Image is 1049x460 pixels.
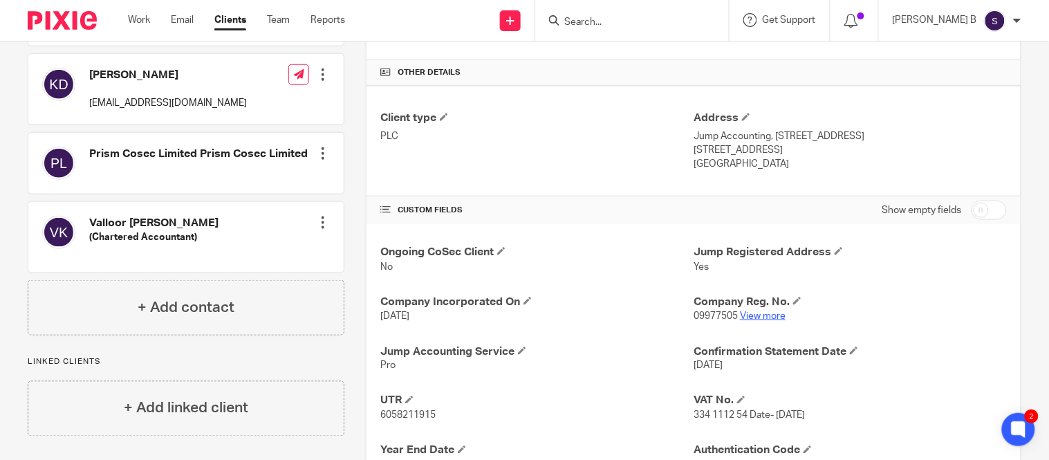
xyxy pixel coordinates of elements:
label: Show empty fields [882,203,962,217]
h4: Ongoing CoSec Client [380,245,694,259]
span: 09977505 [694,311,738,321]
span: [DATE] [694,361,723,371]
h4: Confirmation Statement Date [694,344,1007,359]
img: svg%3E [42,147,75,180]
h4: VAT No. [694,394,1007,408]
h4: Address [694,111,1007,125]
h4: Prism Cosec Limited Prism Cosec Limited [89,147,308,161]
h4: Authentication Code [694,443,1007,458]
p: [PERSON_NAME] B [893,13,977,27]
h4: CUSTOM FIELDS [380,205,694,216]
span: [DATE] [380,311,409,321]
span: No [380,262,393,272]
p: [STREET_ADDRESS] [694,143,1007,157]
span: Other details [398,67,461,78]
h4: UTR [380,394,694,408]
span: 334 1112 54 Date- [DATE] [694,411,805,421]
img: svg%3E [984,10,1006,32]
h4: Jump Accounting Service [380,344,694,359]
p: Linked clients [28,356,344,367]
h4: Client type [380,111,694,125]
span: 6058211915 [380,411,436,421]
a: Team [267,13,290,27]
p: [EMAIL_ADDRESS][DOMAIN_NAME] [89,96,247,110]
div: 2 [1025,410,1039,423]
h4: Year End Date [380,443,694,458]
h4: + Add contact [138,297,234,318]
a: Email [171,13,194,27]
span: Pro [380,361,396,371]
a: View more [740,311,786,321]
p: Jump Accounting, [STREET_ADDRESS] [694,129,1007,143]
a: Reports [310,13,345,27]
img: svg%3E [42,216,75,249]
h4: Company Reg. No. [694,295,1007,309]
h4: Company Incorporated On [380,295,694,309]
p: [GEOGRAPHIC_DATA] [694,157,1007,171]
h5: (Chartered Accountant) [89,230,219,244]
span: Yes [694,262,709,272]
h4: + Add linked client [124,398,248,419]
h4: [PERSON_NAME] [89,68,247,82]
h4: Jump Registered Address [694,245,1007,259]
a: Work [128,13,150,27]
a: Clients [214,13,246,27]
input: Search [563,17,687,29]
img: svg%3E [42,68,75,101]
p: PLC [380,129,694,143]
h4: Valloor [PERSON_NAME] [89,216,219,230]
span: Get Support [763,15,816,25]
img: Pixie [28,11,97,30]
